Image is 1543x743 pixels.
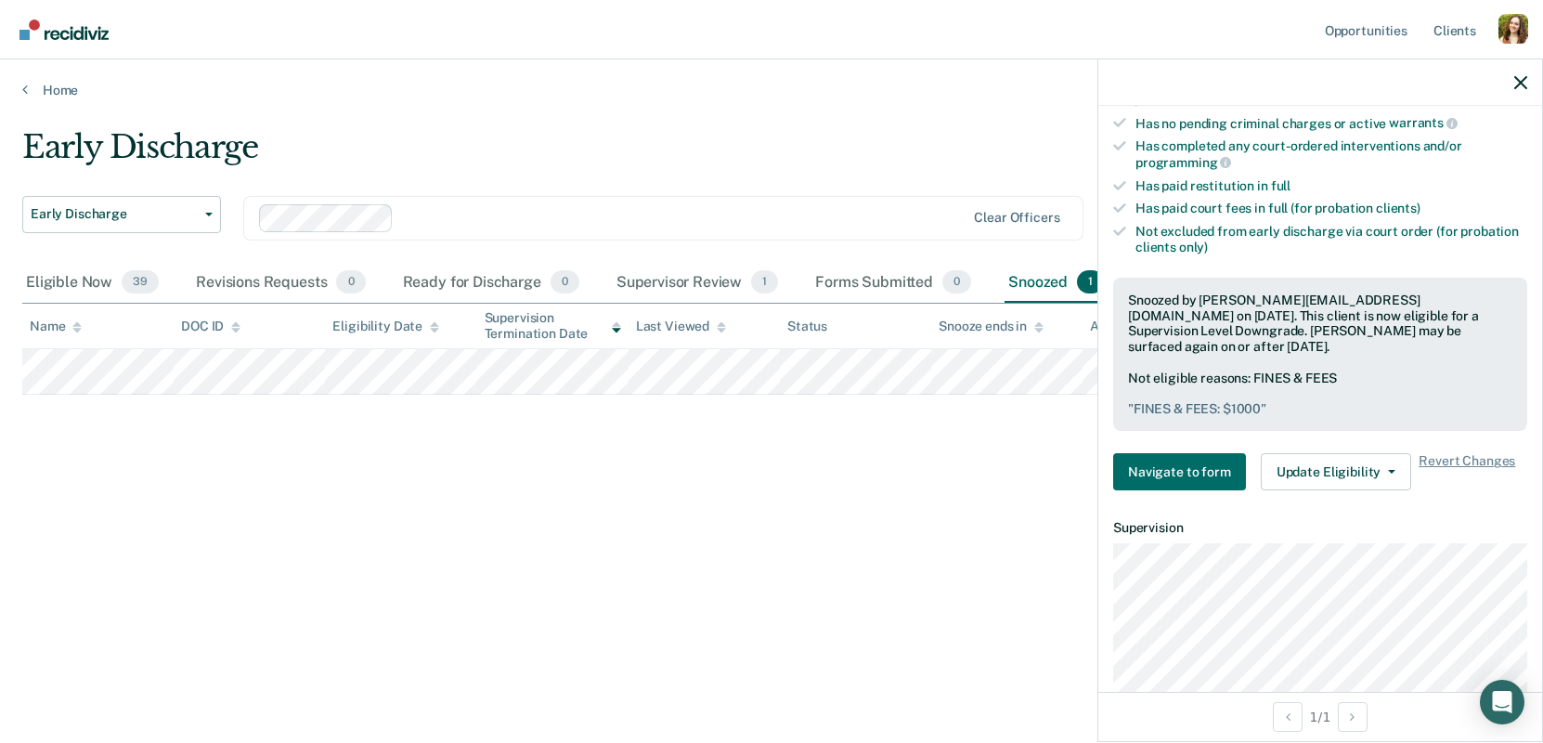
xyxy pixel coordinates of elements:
[181,319,240,334] div: DOC ID
[1135,138,1527,170] div: Has completed any court-ordered interventions and/or
[811,263,975,304] div: Forms Submitted
[1135,178,1527,194] div: Has paid restitution in
[1128,401,1512,417] pre: " FINES & FEES: $1000 "
[551,270,579,294] span: 0
[1135,155,1231,170] span: programming
[399,263,583,304] div: Ready for Discharge
[1135,224,1527,255] div: Not excluded from early discharge via court order (for probation clients
[1273,702,1303,732] button: Previous Opportunity
[751,270,778,294] span: 1
[1135,115,1527,132] div: Has no pending criminal charges or active
[485,310,621,342] div: Supervision Termination Date
[1261,453,1411,490] button: Update Eligibility
[1113,520,1527,536] dt: Supervision
[1480,680,1524,724] div: Open Intercom Messenger
[1005,263,1108,304] div: Snoozed
[122,270,159,294] span: 39
[336,270,365,294] span: 0
[1113,453,1246,490] button: Navigate to form
[1338,702,1368,732] button: Next Opportunity
[974,210,1059,226] div: Clear officers
[787,319,827,334] div: Status
[31,206,198,222] span: Early Discharge
[1128,293,1512,355] div: Snoozed by [PERSON_NAME][EMAIL_ADDRESS][DOMAIN_NAME] on [DATE]. This client is now eligible for a...
[192,263,369,304] div: Revisions Requests
[1077,270,1104,294] span: 1
[1271,178,1290,193] span: full
[22,263,162,304] div: Eligible Now
[22,82,1521,98] a: Home
[939,319,1044,334] div: Snooze ends in
[22,128,1180,181] div: Early Discharge
[613,263,783,304] div: Supervisor Review
[942,270,971,294] span: 0
[1376,201,1420,215] span: clients)
[1090,319,1177,334] div: Assigned to
[636,319,726,334] div: Last Viewed
[30,319,82,334] div: Name
[1098,692,1542,741] div: 1 / 1
[1419,453,1515,490] span: Revert Changes
[19,20,109,40] img: Recidiviz
[332,319,439,334] div: Eligibility Date
[1389,115,1458,130] span: warrants
[1128,371,1512,417] div: Not eligible reasons: FINES & FEES
[1498,14,1528,44] button: Profile dropdown button
[1135,201,1527,216] div: Has paid court fees in full (for probation
[1179,240,1208,254] span: only)
[1113,453,1253,490] a: Navigate to form link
